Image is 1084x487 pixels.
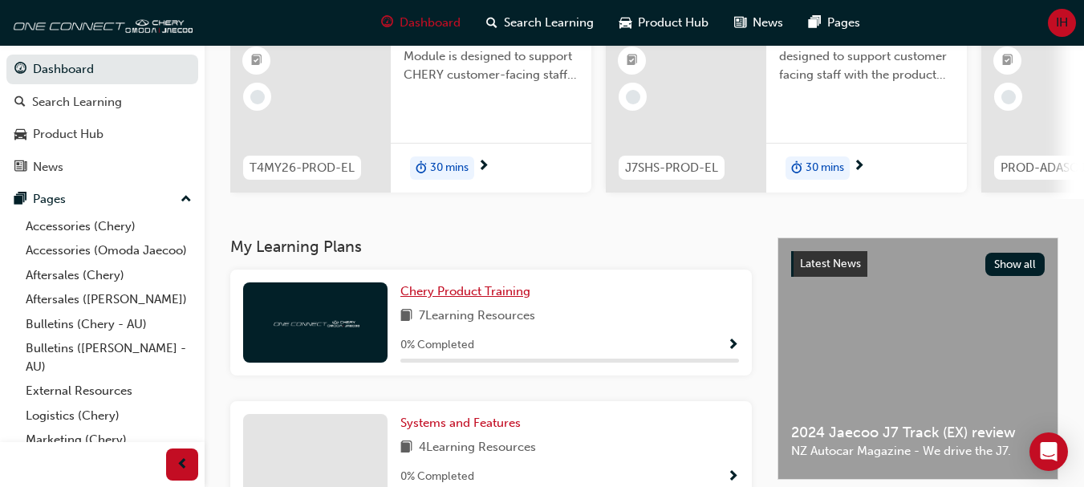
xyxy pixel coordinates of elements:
a: pages-iconPages [796,6,873,39]
span: Latest News [800,257,861,270]
a: Bulletins ([PERSON_NAME] - AU) [19,336,198,379]
span: up-icon [181,189,192,210]
div: Open Intercom Messenger [1029,432,1068,471]
div: Pages [33,190,66,209]
span: learningRecordVerb_NONE-icon [1001,90,1016,104]
span: learningRecordVerb_NONE-icon [626,90,640,104]
a: Dashboard [6,55,198,84]
a: Accessories (Chery) [19,214,198,239]
span: guage-icon [14,63,26,77]
span: The TIGGO 4 eLearning Module is designed to support CHERY customer-facing staff with the product ... [404,30,579,84]
span: T4MY26-PROD-EL [250,159,355,177]
span: booktick-icon [1002,51,1013,71]
span: next-icon [853,160,865,174]
span: pages-icon [809,13,821,33]
span: IH [1056,14,1068,32]
button: DashboardSearch LearningProduct HubNews [6,51,198,185]
span: NZ Autocar Magazine - We drive the J7. [791,442,1045,461]
span: news-icon [14,160,26,175]
span: booktick-icon [627,51,638,71]
span: Chery Product Training [400,284,530,298]
span: 0 % Completed [400,336,474,355]
a: Accessories (Omoda Jaecoo) [19,238,198,263]
span: search-icon [14,95,26,110]
span: booktick-icon [251,51,262,71]
a: External Resources [19,379,198,404]
button: Pages [6,185,198,214]
a: Bulletins (Chery - AU) [19,312,198,337]
span: 0 % Completed [400,468,474,486]
button: IH [1048,9,1076,37]
span: 7 Learning Resources [419,306,535,327]
a: Marketing (Chery) [19,428,198,453]
a: Latest NewsShow all [791,251,1045,277]
span: J7SHS-PROD-EL [625,159,718,177]
div: Product Hub [33,125,104,144]
button: Show all [985,253,1045,276]
span: duration-icon [791,158,802,179]
img: oneconnect [8,6,193,39]
a: Product Hub [6,120,198,149]
div: News [33,158,63,177]
a: Chery Product Training [400,282,537,301]
span: next-icon [477,160,489,174]
span: book-icon [400,306,412,327]
a: search-iconSearch Learning [473,6,607,39]
a: Search Learning [6,87,198,117]
span: pages-icon [14,193,26,207]
span: Product Hub [638,14,708,32]
h3: My Learning Plans [230,237,752,256]
span: car-icon [619,13,631,33]
span: news-icon [734,13,746,33]
span: Show Progress [727,470,739,485]
a: News [6,152,198,182]
span: Search Learning [504,14,594,32]
span: News [753,14,783,32]
div: Search Learning [32,93,122,112]
img: oneconnect [271,315,359,330]
a: guage-iconDashboard [368,6,473,39]
a: car-iconProduct Hub [607,6,721,39]
span: Pages [827,14,860,32]
span: The J7 | SHS eLearning is designed to support customer facing staff with the product and sales in... [779,30,954,84]
span: guage-icon [381,13,393,33]
a: Aftersales ([PERSON_NAME]) [19,287,198,312]
span: 30 mins [430,159,469,177]
a: Aftersales (Chery) [19,263,198,288]
a: news-iconNews [721,6,796,39]
span: 4 Learning Resources [419,438,536,458]
button: Show Progress [727,335,739,355]
span: Dashboard [400,14,461,32]
span: prev-icon [177,455,189,475]
button: Show Progress [727,467,739,487]
span: 2024 Jaecoo J7 Track (EX) review [791,424,1045,442]
span: learningRecordVerb_NONE-icon [250,90,265,104]
span: Systems and Features [400,416,521,430]
span: 30 mins [806,159,844,177]
span: Show Progress [727,339,739,353]
a: Logistics (Chery) [19,404,198,428]
span: duration-icon [416,158,427,179]
span: book-icon [400,438,412,458]
span: search-icon [486,13,497,33]
a: Latest NewsShow all2024 Jaecoo J7 Track (EX) reviewNZ Autocar Magazine - We drive the J7. [777,237,1058,480]
a: Systems and Features [400,414,527,432]
span: car-icon [14,128,26,142]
